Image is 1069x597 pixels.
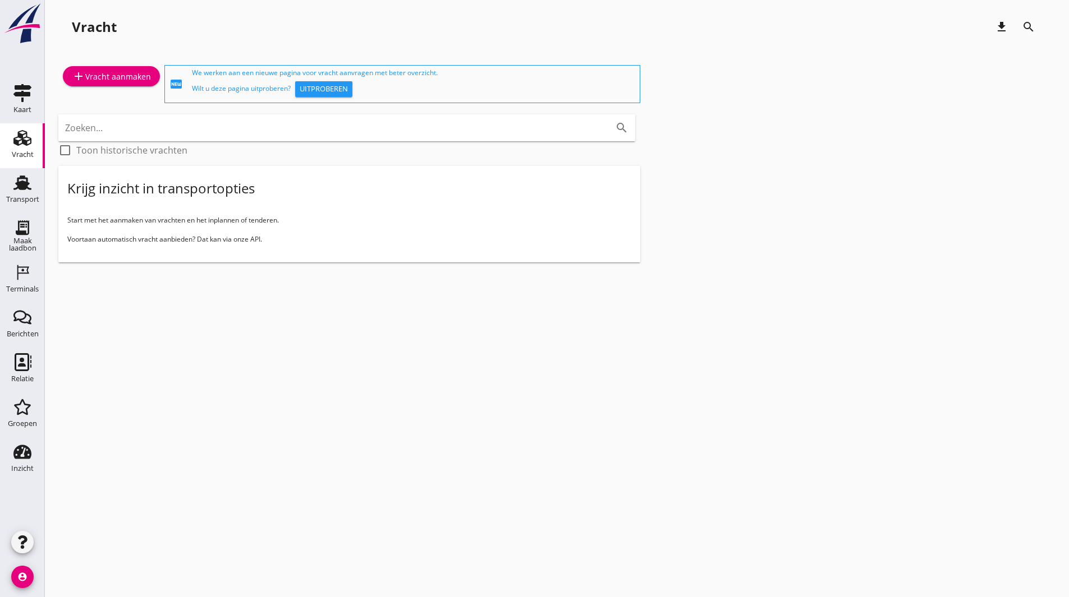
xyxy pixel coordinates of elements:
i: fiber_new [169,77,183,91]
button: Uitproberen [295,81,352,97]
p: Start met het aanmaken van vrachten en het inplannen of tenderen. [67,215,631,225]
div: Krijg inzicht in transportopties [67,179,255,197]
div: Vracht [12,151,34,158]
div: Kaart [13,106,31,113]
div: We werken aan een nieuwe pagina voor vracht aanvragen met beter overzicht. Wilt u deze pagina uit... [192,68,635,100]
i: account_circle [11,566,34,588]
div: Relatie [11,375,34,382]
div: Transport [6,196,39,203]
div: Inzicht [11,465,34,472]
i: search [615,121,628,135]
div: Terminals [6,285,39,293]
input: Zoeken... [65,119,597,137]
a: Vracht aanmaken [63,66,160,86]
div: Groepen [8,420,37,427]
label: Toon historische vrachten [76,145,187,156]
div: Vracht [72,18,117,36]
i: add [72,70,85,83]
img: logo-small.a267ee39.svg [2,3,43,44]
i: search [1022,20,1035,34]
i: download [995,20,1008,34]
div: Vracht aanmaken [72,70,151,83]
div: Berichten [7,330,39,337]
div: Uitproberen [300,84,348,95]
p: Voortaan automatisch vracht aanbieden? Dat kan via onze API. [67,234,631,244]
